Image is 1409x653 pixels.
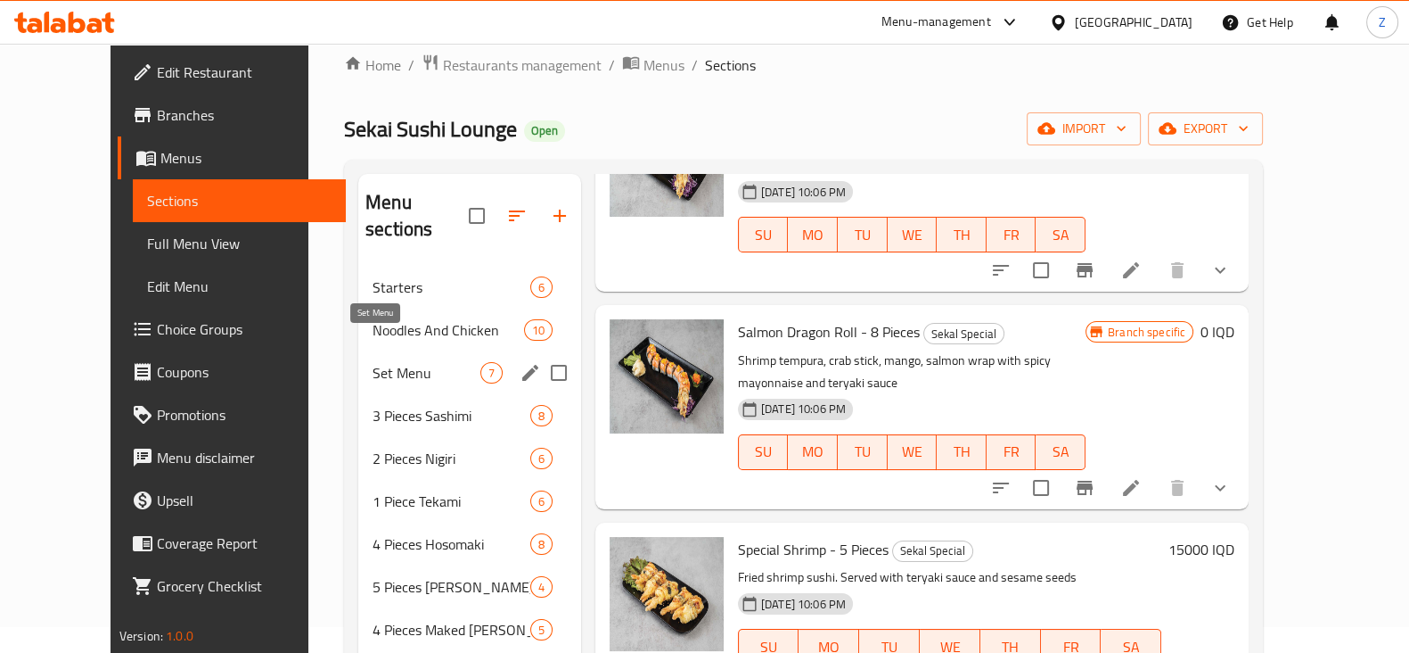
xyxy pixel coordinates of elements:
div: items [480,362,503,384]
button: SU [738,217,789,252]
button: TH [937,217,987,252]
button: TU [838,217,888,252]
span: Branch specific [1101,324,1192,341]
span: TH [944,439,979,465]
span: Menus [160,147,332,169]
div: items [530,448,553,469]
a: Menus [622,54,684,77]
span: Coverage Report [157,533,332,554]
button: SA [1036,217,1085,252]
div: 4 Pieces Maked Maki [373,619,530,641]
span: Sections [147,190,332,211]
span: [DATE] 10:06 PM [754,596,853,613]
span: Menus [643,54,684,76]
span: Edit Restaurant [157,62,332,83]
div: 3 Pieces Sashimi8 [358,394,581,437]
span: 6 [531,279,552,296]
div: items [530,405,553,426]
img: Salmon Dragon Roll - 8 Pieces [610,319,724,434]
span: 3 Pieces Sashimi [373,405,530,426]
li: / [692,54,698,76]
button: export [1148,112,1263,145]
span: Sekai Sushi Lounge [344,109,517,149]
span: Coupons [157,361,332,383]
a: Coupons [118,351,346,393]
span: 6 [531,493,552,510]
span: Select to update [1022,252,1060,289]
button: TH [937,434,987,470]
span: Branches [157,104,332,126]
div: items [530,277,553,298]
div: 4 Pieces Hosomaki8 [358,523,581,566]
button: show more [1199,249,1241,292]
h6: 0 IQD [1200,319,1234,344]
button: delete [1156,467,1199,509]
p: Fried shrimp sushi. Served with teryaki sauce and sesame seeds [738,566,1161,589]
a: Edit Menu [133,265,346,308]
a: Edit menu item [1120,260,1142,281]
span: 1.0.0 [166,624,193,648]
button: edit [517,360,544,386]
button: WE [888,434,938,470]
span: Sekal Special [893,541,972,561]
div: 4 Pieces Maked [PERSON_NAME]5 [358,608,581,651]
div: 2 Pieces Nigiri [373,448,530,469]
div: 5 Pieces Furo Maki [373,576,530,598]
a: Promotions [118,393,346,436]
div: items [530,576,553,598]
span: Select to update [1022,469,1060,507]
div: items [524,319,553,341]
p: Shrimp tempura, crab stick, mango, salmon wrap with spicy mayonnaise and teryaki sauce [738,350,1085,394]
span: FR [994,222,1029,248]
button: MO [788,217,838,252]
button: MO [788,434,838,470]
div: items [530,619,553,641]
div: items [530,491,553,512]
div: Sekal Special [923,323,1004,344]
a: Menu disclaimer [118,436,346,479]
span: TU [845,439,881,465]
div: items [530,533,553,555]
div: Menu-management [881,12,991,33]
svg: Show Choices [1209,260,1231,281]
span: Full Menu View [147,233,332,254]
span: Upsell [157,490,332,511]
span: TU [845,222,881,248]
span: Noodles And Chicken [373,319,523,341]
span: 1 Piece Tekami [373,491,530,512]
a: Choice Groups [118,308,346,351]
a: Home [344,54,401,76]
div: 2 Pieces Nigiri6 [358,437,581,480]
button: FR [987,434,1036,470]
img: Special Shrimp - 5 Pieces [610,537,724,651]
div: [GEOGRAPHIC_DATA] [1075,12,1192,32]
span: Salmon Dragon Roll - 8 Pieces [738,318,920,345]
span: 4 [531,579,552,596]
span: 4 Pieces Hosomaki [373,533,530,555]
svg: Show Choices [1209,477,1231,499]
span: MO [795,439,831,465]
a: Full Menu View [133,222,346,265]
span: TH [944,222,979,248]
button: FR [987,217,1036,252]
button: Branch-specific-item [1063,249,1106,292]
button: TU [838,434,888,470]
span: Sections [705,54,756,76]
div: Sekal Special [892,541,973,562]
span: Starters [373,277,530,298]
a: Edit menu item [1120,477,1142,499]
a: Grocery Checklist [118,565,346,608]
div: Open [524,120,565,142]
span: Menu disclaimer [157,447,332,468]
span: SU [746,222,782,248]
span: Choice Groups [157,318,332,340]
a: Restaurants management [422,54,602,77]
button: delete [1156,249,1199,292]
span: Special Shrimp - 5 Pieces [738,536,889,563]
span: [DATE] 10:06 PM [754,401,853,417]
a: Coverage Report [118,522,346,565]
